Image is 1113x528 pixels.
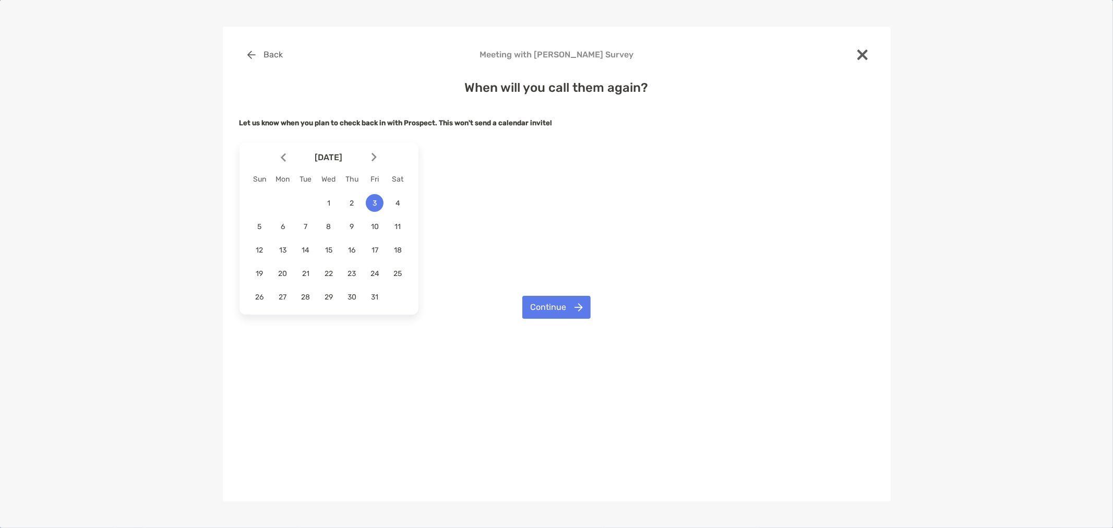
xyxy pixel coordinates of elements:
[522,296,591,319] button: Continue
[281,153,286,162] img: Arrow icon
[366,199,384,208] span: 3
[274,293,292,302] span: 27
[251,293,269,302] span: 26
[294,175,317,184] div: Tue
[297,293,315,302] span: 28
[857,50,868,60] img: close modal
[389,246,406,255] span: 18
[274,246,292,255] span: 13
[366,246,384,255] span: 17
[240,43,291,66] button: Back
[343,269,361,278] span: 23
[297,246,315,255] span: 14
[240,80,874,95] h4: When will you call them again?
[317,175,340,184] div: Wed
[320,246,338,255] span: 15
[320,199,338,208] span: 1
[343,293,361,302] span: 30
[389,199,406,208] span: 4
[575,303,583,311] img: button icon
[251,269,269,278] span: 19
[366,222,384,231] span: 10
[320,293,338,302] span: 29
[297,269,315,278] span: 21
[247,51,256,59] img: button icon
[288,152,369,162] span: [DATE]
[343,199,361,208] span: 2
[343,246,361,255] span: 16
[340,175,363,184] div: Thu
[274,269,292,278] span: 20
[320,269,338,278] span: 22
[251,246,269,255] span: 12
[240,119,874,127] h5: Let us know when you plan to check back in with Prospect.
[248,175,271,184] div: Sun
[372,153,377,162] img: Arrow icon
[366,269,384,278] span: 24
[389,222,406,231] span: 11
[271,175,294,184] div: Mon
[343,222,361,231] span: 9
[386,175,409,184] div: Sat
[240,50,874,59] h4: Meeting with [PERSON_NAME] Survey
[366,293,384,302] span: 31
[320,222,338,231] span: 8
[439,119,553,127] strong: This won't send a calendar invite!
[389,269,406,278] span: 25
[251,222,269,231] span: 5
[363,175,386,184] div: Fri
[274,222,292,231] span: 6
[297,222,315,231] span: 7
